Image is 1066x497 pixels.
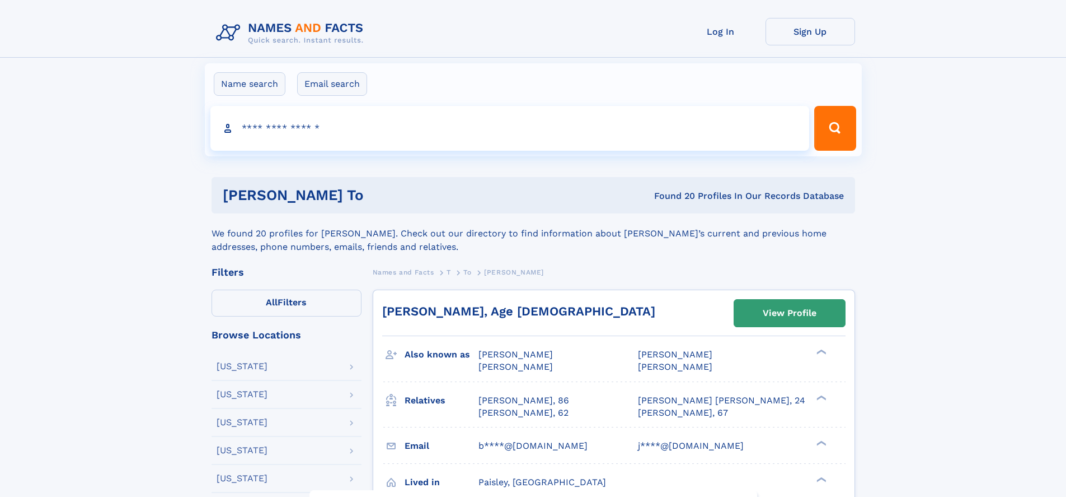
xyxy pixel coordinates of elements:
div: Filters [212,267,361,277]
span: [PERSON_NAME] [478,361,553,372]
div: [US_STATE] [217,418,267,427]
span: [PERSON_NAME] [478,349,553,360]
label: Filters [212,290,361,317]
span: [PERSON_NAME] [638,349,712,360]
a: [PERSON_NAME], Age [DEMOGRAPHIC_DATA] [382,304,655,318]
div: ❯ [814,394,827,401]
div: [US_STATE] [217,446,267,455]
img: Logo Names and Facts [212,18,373,48]
div: [US_STATE] [217,474,267,483]
a: Names and Facts [373,265,434,279]
div: [US_STATE] [217,390,267,399]
input: search input [210,106,810,151]
a: [PERSON_NAME] [PERSON_NAME], 24 [638,394,805,407]
h1: [PERSON_NAME] To [223,188,509,202]
a: [PERSON_NAME], 62 [478,407,569,419]
label: Name search [214,72,285,96]
a: [PERSON_NAME], 67 [638,407,728,419]
a: View Profile [734,300,845,327]
div: Browse Locations [212,330,361,340]
a: To [463,265,471,279]
div: Found 20 Profiles In Our Records Database [509,190,844,202]
h3: Email [405,436,478,456]
a: [PERSON_NAME], 86 [478,394,569,407]
span: All [266,297,278,308]
span: Paisley, [GEOGRAPHIC_DATA] [478,477,606,487]
span: To [463,268,471,276]
a: Sign Up [766,18,855,45]
a: Log In [676,18,766,45]
span: [PERSON_NAME] [484,268,544,276]
div: View Profile [763,300,816,326]
h3: Lived in [405,473,478,492]
h3: Relatives [405,391,478,410]
div: We found 20 profiles for [PERSON_NAME]. Check out our directory to find information about [PERSON... [212,213,855,254]
a: T [447,265,451,279]
div: ❯ [814,476,827,483]
button: Search Button [814,106,856,151]
h3: Also known as [405,345,478,364]
div: ❯ [814,349,827,356]
div: [US_STATE] [217,362,267,371]
span: T [447,268,451,276]
span: [PERSON_NAME] [638,361,712,372]
div: ❯ [814,439,827,447]
label: Email search [297,72,367,96]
